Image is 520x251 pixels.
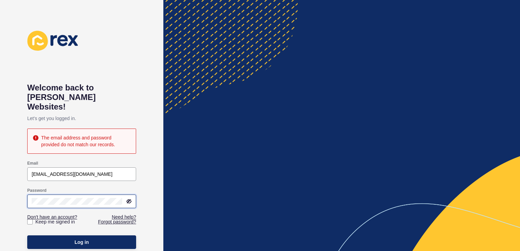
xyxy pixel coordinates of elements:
h1: Welcome back to [PERSON_NAME] Websites! [27,83,136,112]
span: Log in [75,239,89,246]
a: Forgot password? [98,218,136,225]
a: Don't have an account? [27,214,77,220]
p: Let's get you logged in. [27,112,136,125]
label: Email [27,161,38,166]
div: The email address and password provided do not match our records. [41,134,130,148]
input: e.g. name@company.com [32,171,132,178]
button: Log in [27,235,136,249]
a: Need help? [112,214,136,220]
label: Keep me signed in [35,218,75,225]
label: Password [27,188,47,193]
